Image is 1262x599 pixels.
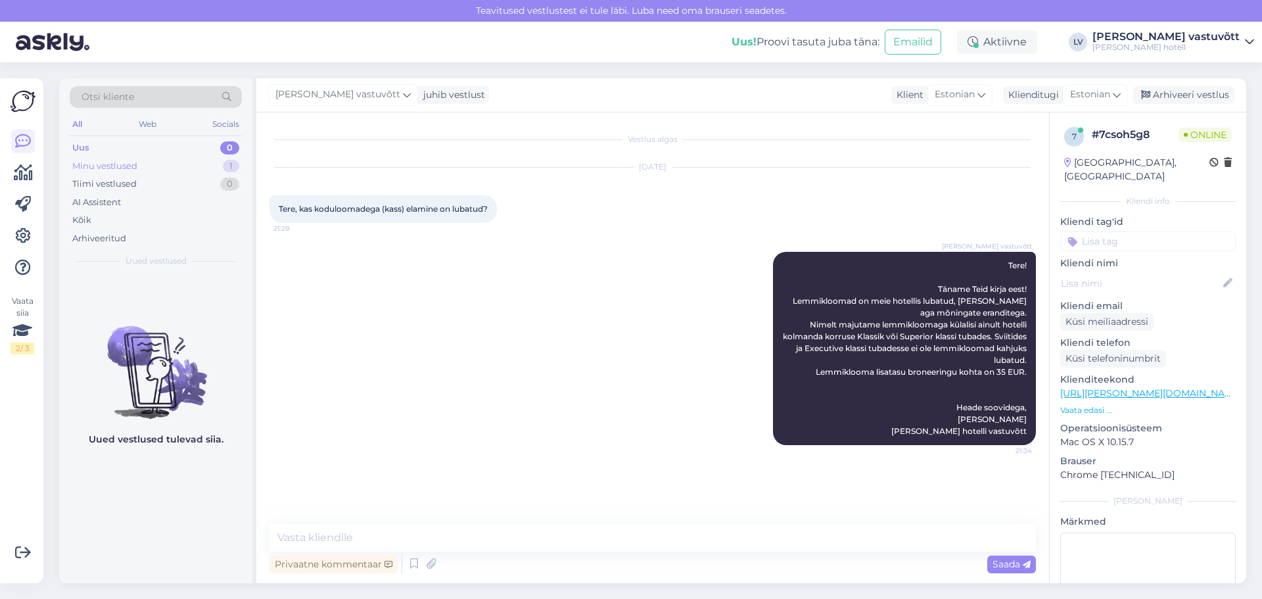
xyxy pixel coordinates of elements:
p: Chrome [TECHNICAL_ID] [1060,468,1236,482]
div: Klient [891,88,923,102]
p: Brauser [1060,454,1236,468]
div: Minu vestlused [72,160,137,173]
span: Tere! Täname Teid kirja eest! Lemmikloomad on meie hotellis lubatud, [PERSON_NAME] aga mõningate ... [783,260,1029,436]
span: Estonian [1070,87,1110,102]
div: 0 [220,141,239,155]
div: Web [136,116,159,133]
div: 1 [223,160,239,173]
p: Kliendi telefon [1060,336,1236,350]
div: Küsi meiliaadressi [1060,313,1154,331]
a: [URL][PERSON_NAME][DOMAIN_NAME] [1060,387,1242,399]
div: Kõik [72,214,91,227]
p: Märkmed [1060,515,1236,529]
div: Vestlus algas [269,133,1036,145]
div: juhib vestlust [418,88,485,102]
div: 2 / 3 [11,343,34,354]
span: [PERSON_NAME] vastuvõtt [942,241,1032,251]
div: Privaatne kommentaar [269,556,398,573]
div: Tiimi vestlused [72,178,137,191]
div: All [70,116,85,133]
p: Kliendi nimi [1060,256,1236,270]
div: Socials [210,116,242,133]
p: Klienditeekond [1060,373,1236,387]
span: 7 [1072,132,1077,141]
p: Operatsioonisüsteem [1060,421,1236,435]
span: 21:34 [983,446,1032,456]
span: Estonian [935,87,975,102]
div: [PERSON_NAME] vastuvõtt [1092,32,1240,42]
div: Aktiivne [957,30,1037,54]
p: Kliendi email [1060,299,1236,313]
div: [PERSON_NAME] hotell [1092,42,1240,53]
div: AI Assistent [72,196,121,209]
div: Klienditugi [1003,88,1059,102]
div: Arhiveeri vestlus [1133,86,1234,104]
img: No chats [59,302,252,421]
div: Küsi telefoninumbrit [1060,350,1166,368]
span: Uued vestlused [126,255,187,267]
p: Kliendi tag'id [1060,215,1236,229]
div: [DATE] [269,161,1036,173]
p: Mac OS X 10.15.7 [1060,435,1236,449]
div: Proovi tasuta juba täna: [732,34,879,50]
button: Emailid [885,30,941,55]
div: # 7csoh5g8 [1092,127,1179,143]
div: Kliendi info [1060,195,1236,207]
p: Uued vestlused tulevad siia. [89,433,223,446]
div: [GEOGRAPHIC_DATA], [GEOGRAPHIC_DATA] [1064,156,1209,183]
div: Uus [72,141,89,155]
input: Lisa tag [1060,231,1236,251]
input: Lisa nimi [1061,276,1221,291]
b: Uus! [732,36,757,48]
a: [PERSON_NAME] vastuvõtt[PERSON_NAME] hotell [1092,32,1254,53]
span: [PERSON_NAME] vastuvõtt [275,87,400,102]
p: Vaata edasi ... [1060,404,1236,416]
span: Tere, kas koduloomadega (kass) elamine on lubatud? [279,204,488,214]
span: Saada [993,558,1031,570]
div: Arhiveeritud [72,232,126,245]
div: [PERSON_NAME] [1060,495,1236,507]
div: Vaata siia [11,295,34,354]
div: 0 [220,178,239,191]
img: Askly Logo [11,89,35,114]
span: 21:28 [273,224,323,233]
div: LV [1069,33,1087,51]
span: Online [1179,128,1232,142]
span: Otsi kliente [82,90,134,104]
